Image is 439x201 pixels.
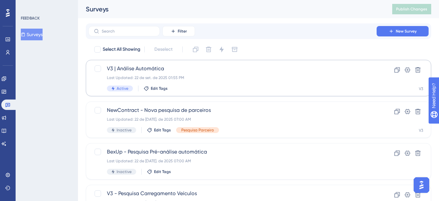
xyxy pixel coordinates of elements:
span: New Survey [396,29,417,34]
div: Last Updated: 22 de [DATE]. de 2025 07:00 AM [107,158,358,164]
div: Surveys [86,5,376,14]
span: Need Help? [15,2,41,9]
button: Edit Tags [147,169,171,174]
iframe: UserGuiding AI Assistant Launcher [412,175,431,195]
button: Surveys [21,29,43,40]
button: New Survey [377,26,429,36]
div: FEEDBACK [21,16,40,21]
span: V3 - Pesquisa Carregamento Veículos [107,190,358,197]
button: Publish Changes [392,4,431,14]
span: Pesquisa Parceiro [181,127,214,133]
span: Edit Tags [154,169,171,174]
span: Deselect [154,46,173,53]
button: Filter [162,26,195,36]
span: V3 | Análise Automática [107,65,358,73]
span: Inactive [117,127,132,133]
div: Last Updated: 22 de set. de 2025 01:55 PM [107,75,358,80]
button: Edit Tags [144,86,168,91]
span: Inactive [117,169,132,174]
button: Edit Tags [147,127,171,133]
button: Deselect [148,44,178,55]
span: Publish Changes [396,7,427,12]
input: Search [102,29,154,33]
span: Edit Tags [151,86,168,91]
span: Active [117,86,128,91]
span: Filter [178,29,187,34]
div: V3 [419,128,423,133]
div: Last Updated: 22 de [DATE]. de 2025 07:00 AM [107,117,358,122]
div: V3 [419,86,423,91]
span: Select All Showing [103,46,140,53]
span: BexUp - Pesquisa Pré-análise automática [107,148,358,156]
span: NewContract - Nova pesquisa de parceiros [107,106,358,114]
span: Edit Tags [154,127,171,133]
